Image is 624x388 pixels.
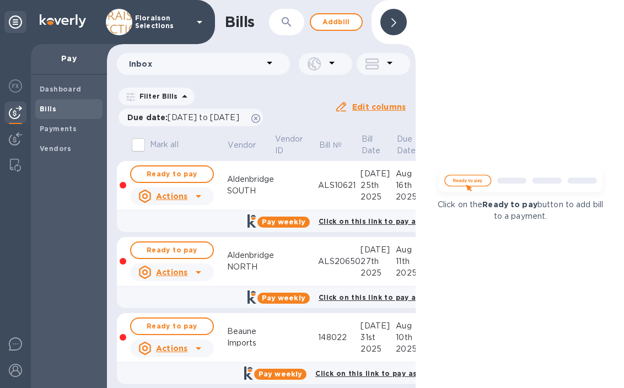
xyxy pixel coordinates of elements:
[352,103,406,111] u: Edit columns
[150,139,179,150] p: Mark all
[318,180,361,191] div: ALS10621
[127,112,245,123] p: Due date :
[228,139,256,151] p: Vendor
[396,256,431,267] div: 11th
[40,53,98,64] p: Pay
[361,343,396,355] div: 2025
[156,344,187,353] u: Actions
[319,217,508,225] b: Click on this link to pay as little as $72.21 per week
[433,199,609,222] p: Click on the button to add bill to a payment.
[40,125,77,133] b: Payments
[361,267,396,279] div: 2025
[140,244,204,257] span: Ready to pay
[262,218,305,226] b: Pay weekly
[482,200,537,209] b: Ready to pay
[227,185,274,197] div: SOUTH
[397,133,416,157] p: Due Date
[310,13,363,31] button: Addbill
[227,174,274,185] div: Aldenbridge
[319,293,508,301] b: Click on this link to pay as little as $13.77 per week
[119,109,263,126] div: Due date:[DATE] to [DATE]
[318,332,361,343] div: 148022
[319,139,342,151] p: Bill №
[130,165,214,183] button: Ready to pay
[361,168,396,180] div: [DATE]
[362,133,381,157] p: Bill Date
[227,250,274,261] div: Aldenbridge
[361,244,396,256] div: [DATE]
[227,326,274,337] div: Beaune
[396,332,431,343] div: 10th
[318,256,361,267] div: ALS20650
[362,133,395,157] span: Bill Date
[396,343,431,355] div: 2025
[275,133,303,157] p: Vendor ID
[227,337,274,349] div: Imports
[315,369,512,378] b: Click on this link to pay as little as $297.43 per week
[396,320,431,332] div: Aug
[262,294,305,302] b: Pay weekly
[396,191,431,203] div: 2025
[129,58,263,69] p: Inbox
[396,168,431,180] div: Aug
[135,91,178,101] p: Filter Bills
[225,13,255,31] h1: Bills
[361,256,396,267] div: 27th
[140,168,204,181] span: Ready to pay
[259,370,302,378] b: Pay weekly
[361,320,396,332] div: [DATE]
[320,15,353,29] span: Add bill
[228,139,270,151] span: Vendor
[40,85,82,93] b: Dashboard
[319,139,356,151] span: Bill №
[130,317,214,335] button: Ready to pay
[361,180,396,191] div: 25th
[140,320,204,333] span: Ready to pay
[168,113,239,122] span: [DATE] to [DATE]
[156,192,187,201] u: Actions
[135,14,190,30] p: Floraison Selections
[156,268,187,277] u: Actions
[396,180,431,191] div: 16th
[396,244,431,256] div: Aug
[40,144,72,153] b: Vendors
[396,267,431,279] div: 2025
[9,79,22,93] img: Foreign exchange
[275,133,318,157] span: Vendor ID
[130,241,214,259] button: Ready to pay
[361,191,396,203] div: 2025
[397,133,431,157] span: Due Date
[40,105,56,113] b: Bills
[40,14,86,28] img: Logo
[361,332,396,343] div: 31st
[4,11,26,33] div: Unpin categories
[227,261,274,273] div: NORTH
